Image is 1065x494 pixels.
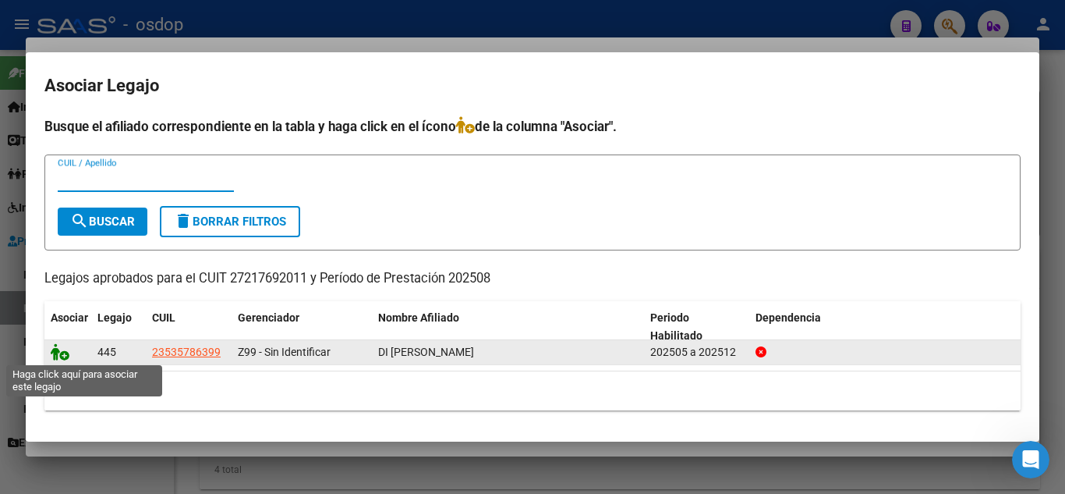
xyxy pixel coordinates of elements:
span: 445 [97,346,116,358]
span: CUIL [152,311,175,324]
button: Borrar Filtros [160,206,300,237]
datatable-header-cell: Gerenciador [232,301,372,353]
div: 202505 a 202512 [650,343,743,361]
span: Periodo Habilitado [650,311,702,342]
datatable-header-cell: Asociar [44,301,91,353]
mat-icon: delete [174,211,193,230]
datatable-header-cell: Nombre Afiliado [372,301,644,353]
span: Gerenciador [238,311,299,324]
h2: Asociar Legajo [44,71,1021,101]
datatable-header-cell: Legajo [91,301,146,353]
span: 23535786399 [152,346,221,358]
datatable-header-cell: Dependencia [749,301,1021,353]
span: Buscar [70,215,135,229]
span: Nombre Afiliado [378,311,459,324]
div: 1 registros [44,371,1021,410]
h4: Busque el afiliado correspondiente en la tabla y haga click en el ícono de la columna "Asociar". [44,116,1021,137]
span: DI ROSA NAZARENO [378,346,474,358]
mat-icon: search [70,211,89,230]
span: Legajo [97,311,132,324]
datatable-header-cell: Periodo Habilitado [644,301,749,353]
datatable-header-cell: CUIL [146,301,232,353]
p: Legajos aprobados para el CUIT 27217692011 y Período de Prestación 202508 [44,269,1021,289]
span: Z99 - Sin Identificar [238,346,331,358]
span: Dependencia [755,311,821,324]
span: Asociar [51,311,88,324]
iframe: Intercom live chat [1012,441,1049,478]
button: Buscar [58,208,147,236]
span: Borrar Filtros [174,215,286,229]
